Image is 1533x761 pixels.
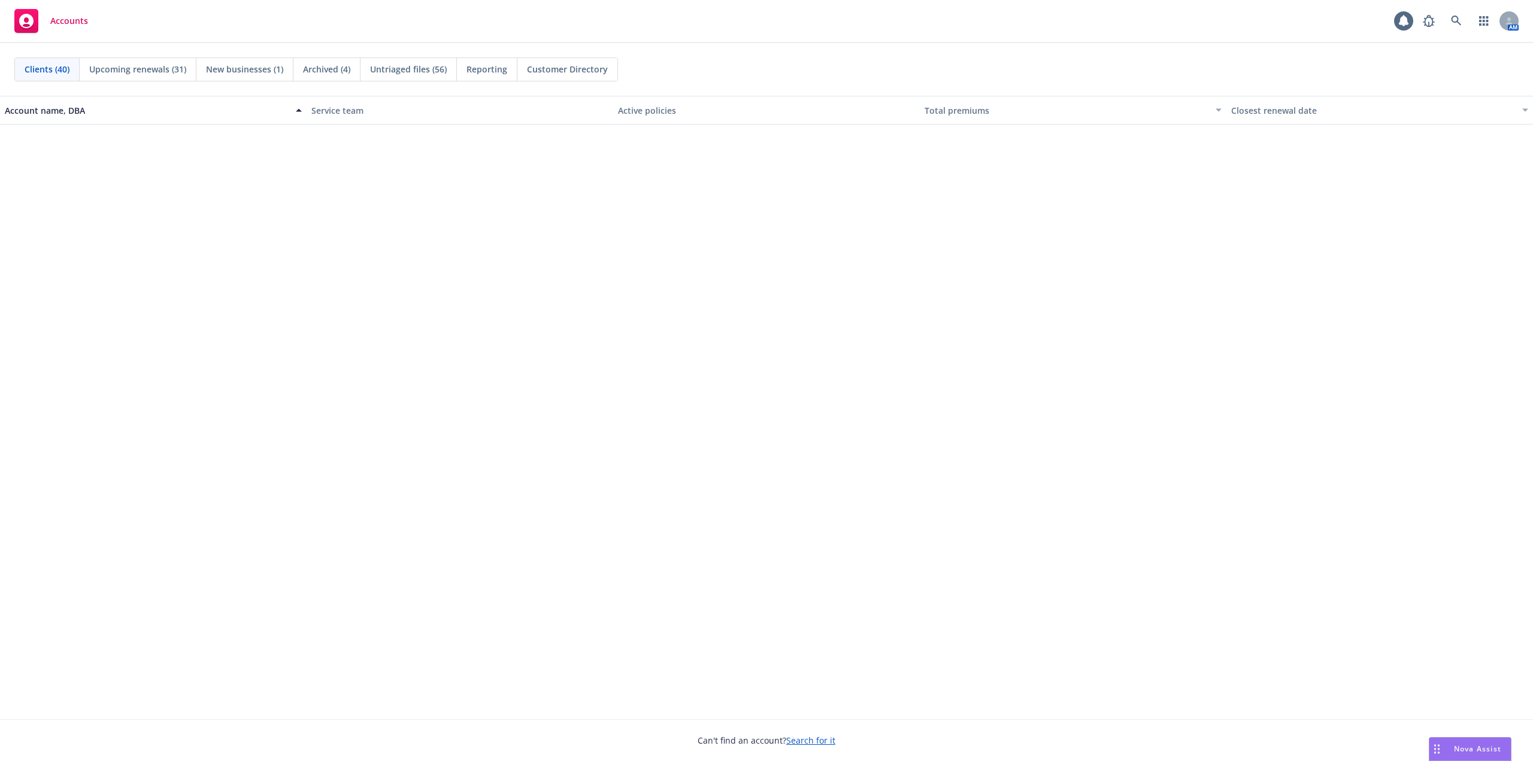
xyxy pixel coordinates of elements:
a: Switch app [1472,9,1496,33]
span: Upcoming renewals (31) [89,63,186,75]
a: Search [1444,9,1468,33]
div: Service team [311,104,608,117]
a: Accounts [10,4,93,38]
span: Clients (40) [25,63,69,75]
span: Nova Assist [1454,744,1501,754]
span: Archived (4) [303,63,350,75]
div: Total premiums [925,104,1208,117]
a: Search for it [786,735,835,746]
span: Customer Directory [527,63,608,75]
button: Service team [307,96,613,125]
button: Closest renewal date [1226,96,1533,125]
button: Active policies [613,96,920,125]
button: Total premiums [920,96,1226,125]
span: Untriaged files (56) [370,63,447,75]
span: New businesses (1) [206,63,283,75]
div: Drag to move [1429,738,1444,760]
span: Accounts [50,16,88,26]
span: Can't find an account? [698,734,835,747]
div: Closest renewal date [1231,104,1515,117]
div: Active policies [618,104,915,117]
a: Report a Bug [1417,9,1441,33]
div: Account name, DBA [5,104,289,117]
span: Reporting [466,63,507,75]
button: Nova Assist [1429,737,1511,761]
